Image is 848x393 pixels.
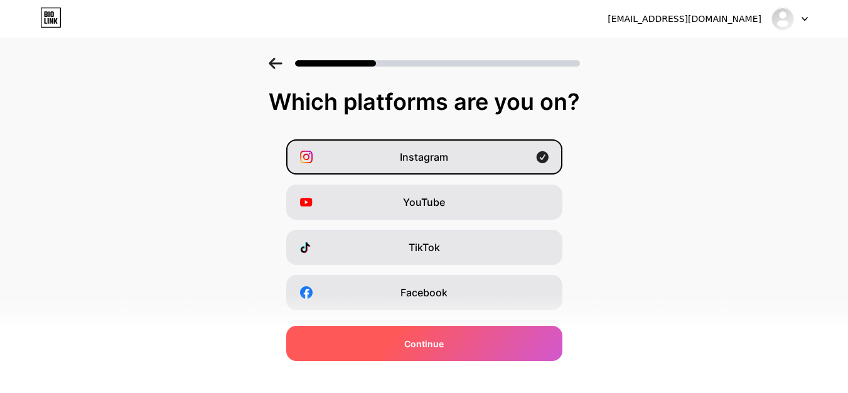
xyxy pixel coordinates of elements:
[771,7,795,31] img: blacknut
[400,149,448,164] span: Instagram
[608,13,761,26] div: [EMAIL_ADDRESS][DOMAIN_NAME]
[13,89,835,114] div: Which platforms are you on?
[400,285,448,300] span: Facebook
[409,240,440,255] span: TikTok
[403,195,445,210] span: YouTube
[385,375,463,390] span: Buy Me a Coffee
[404,337,444,350] span: Continue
